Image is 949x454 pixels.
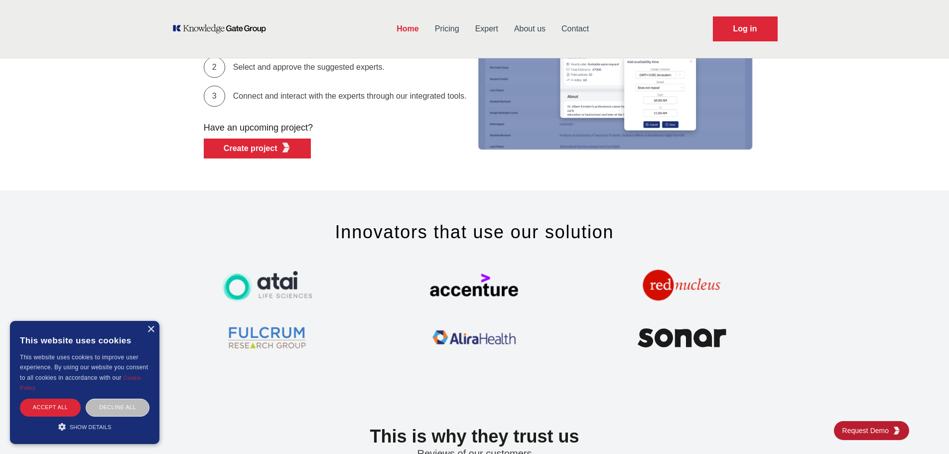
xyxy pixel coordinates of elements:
div: Connect and interact with the experts through our integrated tools. [233,90,467,102]
p: Innovators that use our solution [164,222,786,242]
div: Select and approve the suggested experts. [233,61,385,73]
div: Decline all [86,399,149,416]
img: KGG [893,427,901,435]
a: Cookie Policy [20,375,141,391]
div: Close [147,326,154,333]
iframe: Chat Widget [899,406,949,454]
button: Create projectKGG Fifth Element RED [204,139,311,158]
a: Contact [553,16,597,42]
div: This website uses cookies [20,328,149,352]
div: Widget de chat [899,406,949,454]
img: sonar.svg [637,315,727,360]
div: Accept all [20,399,81,416]
img: alire-health.png [429,315,519,360]
span: Request Demo [842,426,893,436]
img: atai.png [222,265,312,309]
a: Expert [467,16,506,42]
p: Create project [224,143,277,154]
a: KOL Knowledge Platform: Talk to Key External Experts (KEE) [172,24,273,34]
a: Home [389,16,426,42]
img: rednucleus.png [637,265,727,309]
span: This website uses cookies to improve user experience. By using our website you consent to all coo... [20,354,148,381]
a: Request DemoKGG [834,421,909,440]
img: fulcrum.png [222,315,312,360]
h3: Have an upcoming project? [204,117,467,139]
div: 2 [204,57,225,78]
a: Request Demo [713,16,778,41]
a: Pricing [427,16,467,42]
span: Show details [70,424,112,430]
div: 3 [204,86,225,107]
a: About us [506,16,553,42]
img: KGG Fifth Element RED [281,143,291,152]
img: accenture.png [429,265,519,309]
div: Show details [20,422,149,432]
